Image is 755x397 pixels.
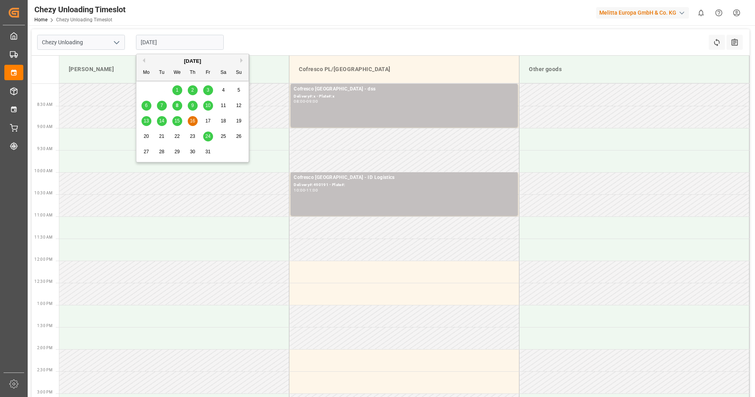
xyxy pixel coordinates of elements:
[34,213,53,217] span: 11:00 AM
[219,101,228,111] div: Choose Saturday, October 11th, 2025
[221,103,226,108] span: 11
[236,134,241,139] span: 26
[294,182,515,188] div: Delivery#:490191 - Plate#:
[203,132,213,141] div: Choose Friday, October 24th, 2025
[142,147,151,157] div: Choose Monday, October 27th, 2025
[142,116,151,126] div: Choose Monday, October 13th, 2025
[142,132,151,141] div: Choose Monday, October 20th, 2025
[219,132,228,141] div: Choose Saturday, October 25th, 2025
[159,134,164,139] span: 21
[221,134,226,139] span: 25
[190,149,195,154] span: 30
[205,118,210,124] span: 17
[236,103,241,108] span: 12
[191,103,194,108] span: 9
[190,118,195,124] span: 16
[238,87,240,93] span: 5
[143,118,149,124] span: 13
[66,62,283,77] div: [PERSON_NAME]
[219,68,228,78] div: Sa
[219,85,228,95] div: Choose Saturday, October 4th, 2025
[205,103,210,108] span: 10
[176,103,179,108] span: 8
[157,68,167,78] div: Tu
[306,100,318,103] div: 09:00
[157,147,167,157] div: Choose Tuesday, October 28th, 2025
[172,116,182,126] div: Choose Wednesday, October 15th, 2025
[37,390,53,394] span: 3:00 PM
[157,132,167,141] div: Choose Tuesday, October 21st, 2025
[207,87,210,93] span: 3
[305,100,306,103] div: -
[37,35,125,50] input: Type to search/select
[172,85,182,95] div: Choose Wednesday, October 1st, 2025
[526,62,743,77] div: Other goods
[110,36,122,49] button: open menu
[205,134,210,139] span: 24
[222,87,225,93] span: 4
[191,87,194,93] span: 2
[203,116,213,126] div: Choose Friday, October 17th, 2025
[176,87,179,93] span: 1
[203,101,213,111] div: Choose Friday, October 10th, 2025
[145,103,148,108] span: 6
[240,58,245,63] button: Next Month
[159,149,164,154] span: 28
[188,101,198,111] div: Choose Thursday, October 9th, 2025
[34,17,47,23] a: Home
[160,103,163,108] span: 7
[234,101,244,111] div: Choose Sunday, October 12th, 2025
[143,134,149,139] span: 20
[34,169,53,173] span: 10:00 AM
[174,118,179,124] span: 15
[142,68,151,78] div: Mo
[190,134,195,139] span: 23
[172,68,182,78] div: We
[296,62,513,77] div: Cofresco PL/[GEOGRAPHIC_DATA]
[219,116,228,126] div: Choose Saturday, October 18th, 2025
[188,85,198,95] div: Choose Thursday, October 2nd, 2025
[234,85,244,95] div: Choose Sunday, October 5th, 2025
[294,174,515,182] div: Cofresco [GEOGRAPHIC_DATA] - ID Logistics
[34,191,53,195] span: 10:30 AM
[305,188,306,192] div: -
[234,132,244,141] div: Choose Sunday, October 26th, 2025
[596,7,689,19] div: Melitta Europa GmbH & Co. KG
[203,147,213,157] div: Choose Friday, October 31st, 2025
[136,35,224,50] input: DD.MM.YYYY
[37,324,53,328] span: 1:30 PM
[234,68,244,78] div: Su
[157,116,167,126] div: Choose Tuesday, October 14th, 2025
[37,147,53,151] span: 9:30 AM
[221,118,226,124] span: 18
[34,257,53,262] span: 12:00 PM
[234,116,244,126] div: Choose Sunday, October 19th, 2025
[692,4,710,22] button: show 0 new notifications
[188,132,198,141] div: Choose Thursday, October 23rd, 2025
[174,149,179,154] span: 29
[37,346,53,350] span: 2:00 PM
[143,149,149,154] span: 27
[205,149,210,154] span: 31
[294,188,305,192] div: 10:00
[188,116,198,126] div: Choose Thursday, October 16th, 2025
[34,279,53,284] span: 12:30 PM
[37,124,53,129] span: 9:00 AM
[203,68,213,78] div: Fr
[172,101,182,111] div: Choose Wednesday, October 8th, 2025
[294,85,515,93] div: Cofresco [GEOGRAPHIC_DATA] - dss
[37,301,53,306] span: 1:00 PM
[37,102,53,107] span: 8:30 AM
[159,118,164,124] span: 14
[174,134,179,139] span: 22
[142,101,151,111] div: Choose Monday, October 6th, 2025
[294,93,515,100] div: Delivery#:x - Plate#:x
[188,147,198,157] div: Choose Thursday, October 30th, 2025
[710,4,728,22] button: Help Center
[140,58,145,63] button: Previous Month
[139,83,247,160] div: month 2025-10
[172,132,182,141] div: Choose Wednesday, October 22nd, 2025
[34,4,126,15] div: Chezy Unloading Timeslot
[596,5,692,20] button: Melitta Europa GmbH & Co. KG
[188,68,198,78] div: Th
